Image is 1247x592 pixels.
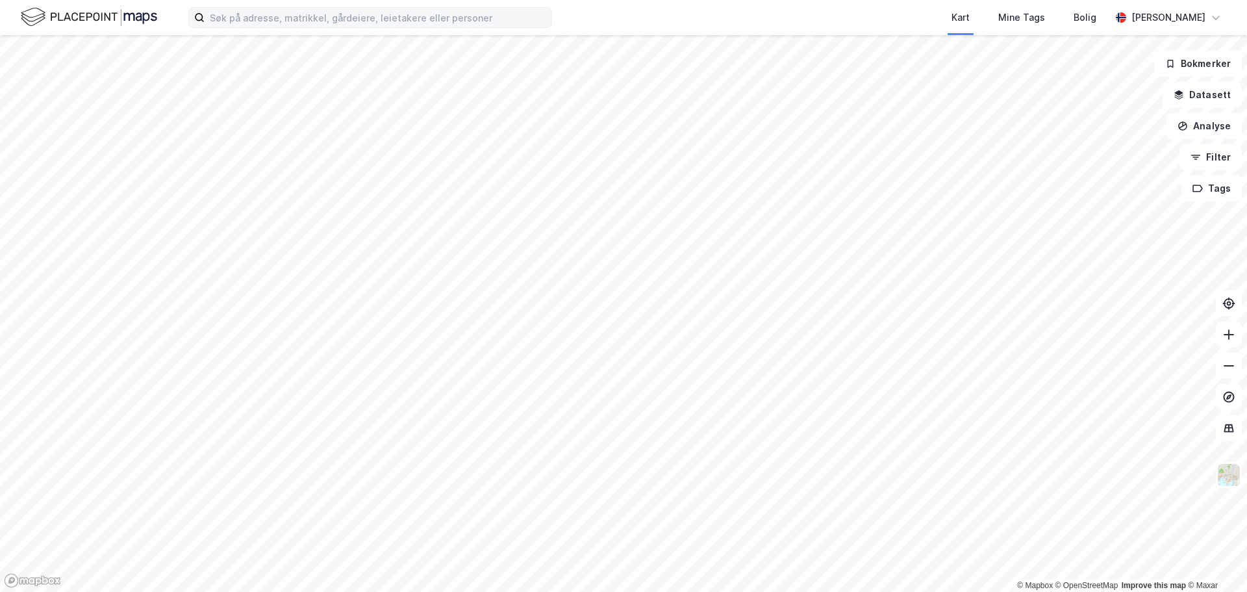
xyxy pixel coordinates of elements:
input: Søk på adresse, matrikkel, gårdeiere, leietakere eller personer [205,8,551,27]
iframe: Chat Widget [1182,530,1247,592]
div: Kart [951,10,970,25]
div: [PERSON_NAME] [1131,10,1205,25]
img: logo.f888ab2527a4732fd821a326f86c7f29.svg [21,6,157,29]
div: Bolig [1074,10,1096,25]
div: Mine Tags [998,10,1045,25]
div: Kontrollprogram for chat [1182,530,1247,592]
